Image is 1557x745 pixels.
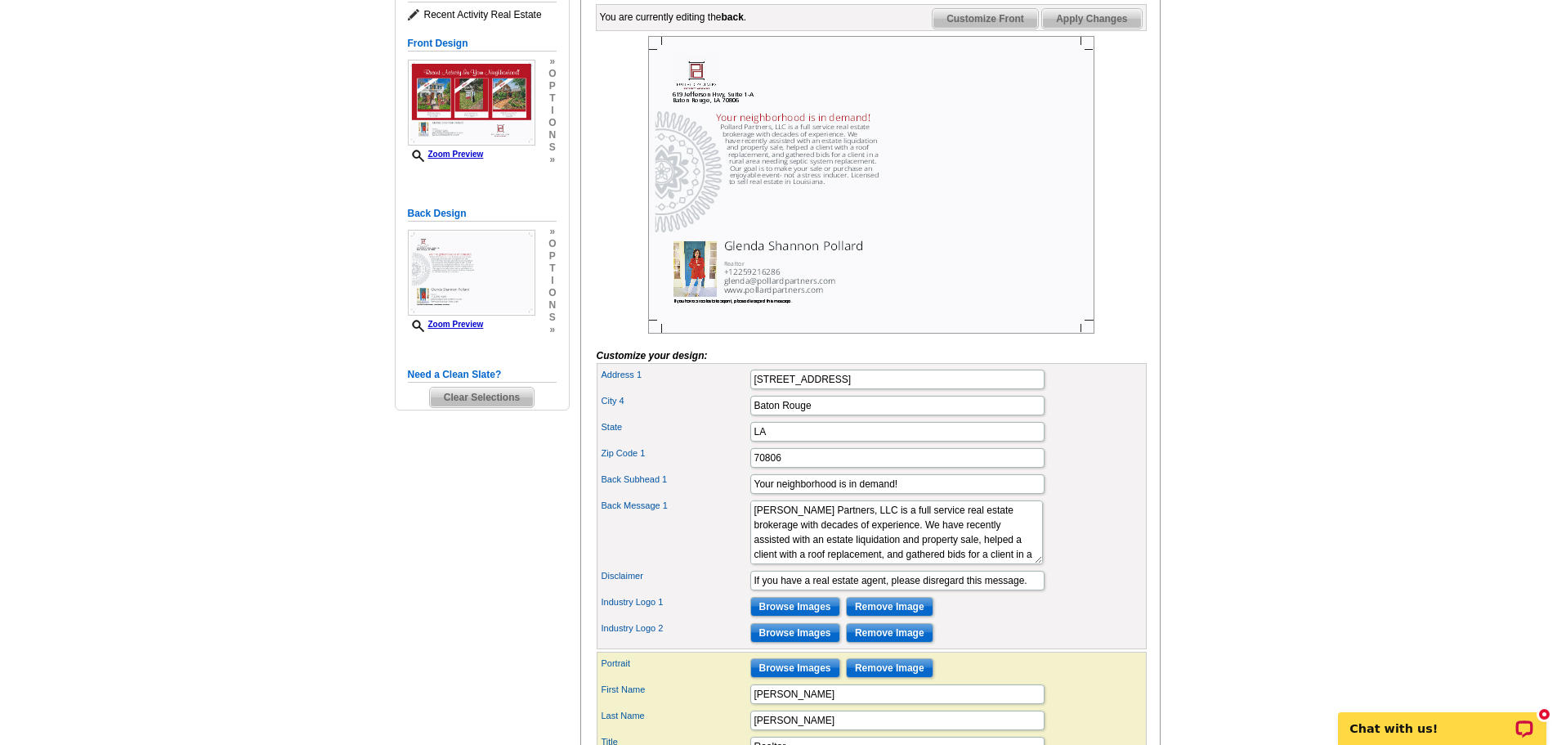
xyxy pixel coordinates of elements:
span: n [548,299,556,312]
span: » [548,324,556,336]
span: p [548,250,556,263]
input: Browse Images [750,623,840,643]
div: You are currently editing the . [600,10,747,25]
label: State [602,420,749,434]
span: s [548,312,556,324]
span: Customize Front [933,9,1038,29]
h5: Front Design [408,36,557,52]
span: i [548,105,556,117]
label: Address 1 [602,368,749,382]
b: back [722,11,744,23]
label: Back Message 1 [602,499,749,513]
span: o [548,238,556,250]
input: Remove Image [846,658,933,678]
span: i [548,275,556,287]
h5: Back Design [408,206,557,222]
i: Customize your design: [597,350,708,361]
span: o [548,287,556,299]
span: s [548,141,556,154]
a: Zoom Preview [408,150,484,159]
span: » [548,226,556,238]
span: » [548,154,556,166]
h5: Need a Clean Slate? [408,367,557,383]
input: Remove Image [846,597,933,617]
iframe: LiveChat chat widget [1327,693,1557,745]
span: » [548,56,556,68]
label: First Name [602,683,749,697]
span: p [548,80,556,92]
img: Z18878286_00001_2.jpg [648,36,1094,334]
label: City 4 [602,394,749,408]
label: Portrait [602,657,749,671]
label: Back Subhead 1 [602,473,749,487]
label: Disclaimer [602,569,749,583]
input: Browse Images [750,658,840,678]
span: o [548,68,556,80]
span: o [548,117,556,129]
textarea: [PERSON_NAME] Partners, LLC is a full service real estate brokerage with decades of experience. W... [750,500,1043,564]
img: Z18878286_00001_1.jpg [408,60,535,146]
span: Clear Selections [430,388,534,407]
label: Industry Logo 1 [602,595,749,609]
label: Last Name [602,709,749,723]
input: Remove Image [846,623,933,643]
span: Apply Changes [1042,9,1141,29]
span: t [548,92,556,105]
input: Browse Images [750,597,840,617]
a: Zoom Preview [408,320,484,329]
span: n [548,129,556,141]
img: Z18878286_00001_2.jpg [408,230,535,316]
span: Recent Activity Real Estate [408,7,557,23]
span: t [548,263,556,275]
label: Zip Code 1 [602,447,749,460]
label: Industry Logo 2 [602,622,749,635]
